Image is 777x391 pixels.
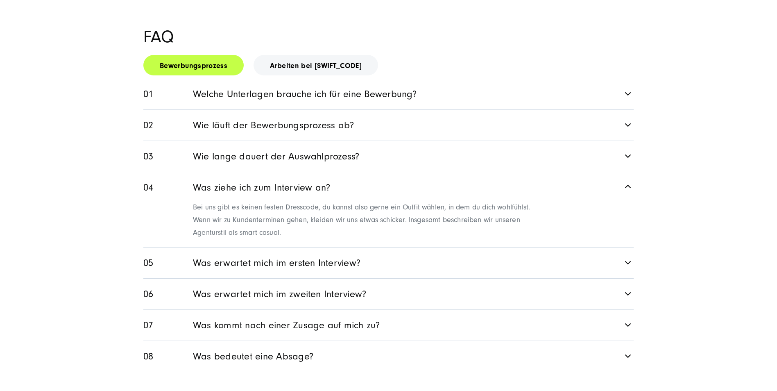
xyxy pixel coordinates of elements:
[143,110,634,141] a: Wie läuft der Bewerbungsprozess ab?
[193,201,540,239] p: Bei uns gibt es keinen festen Dresscode, du kannst also gerne ein Outfit wählen, in dem du dich w...
[143,55,244,75] a: Bewerbungsprozess
[143,341,634,372] a: Was bedeutet eine Absage?
[143,141,634,172] a: Wie lange dauert der Auswahlprozess?
[143,279,634,309] a: Was erwartet mich im zweiten Interview?
[254,55,378,75] a: Arbeiten bei [SWIFT_CODE]
[143,28,634,46] h2: FAQ
[143,79,634,109] a: Welche Unterlagen brauche ich für eine Bewerbung?
[143,310,634,341] a: Was kommt nach einer Zusage auf mich zu?
[143,172,634,200] a: Was ziehe ich zum Interview an?
[143,248,634,278] a: Was erwartet mich im ersten Interview?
